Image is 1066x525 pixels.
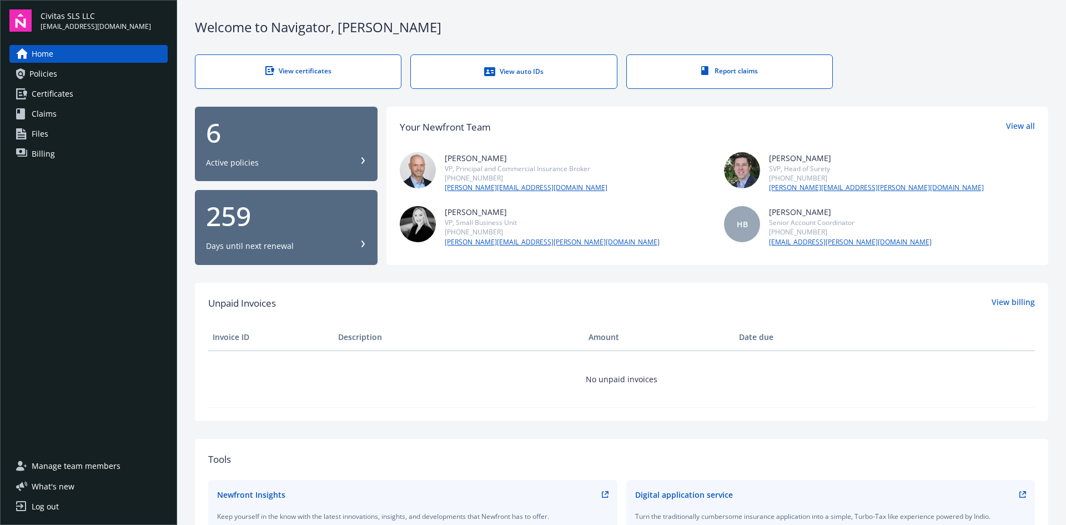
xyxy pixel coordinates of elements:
[206,241,294,252] div: Days until next renewal
[769,206,932,218] div: [PERSON_NAME]
[208,452,1035,467] div: Tools
[208,324,334,351] th: Invoice ID
[410,54,617,89] a: View auto IDs
[206,203,366,229] div: 259
[32,45,53,63] span: Home
[32,105,57,123] span: Claims
[206,157,259,168] div: Active policies
[32,145,55,163] span: Billing
[400,206,436,242] img: photo
[445,152,607,164] div: [PERSON_NAME]
[9,145,168,163] a: Billing
[433,66,594,77] div: View auto IDs
[626,54,833,89] a: Report claims
[29,65,57,83] span: Policies
[32,85,73,103] span: Certificates
[217,512,609,521] div: Keep yourself in the know with the latest innovations, insights, and developments that Newfront h...
[635,489,733,501] div: Digital application service
[195,190,378,265] button: 259Days until next renewal
[32,498,59,516] div: Log out
[9,481,92,492] button: What's new
[769,164,984,173] div: SVP, Head of Surety
[445,227,660,237] div: [PHONE_NUMBER]
[769,237,932,247] a: [EMAIL_ADDRESS][PERSON_NAME][DOMAIN_NAME]
[445,237,660,247] a: [PERSON_NAME][EMAIL_ADDRESS][PERSON_NAME][DOMAIN_NAME]
[769,173,984,183] div: [PHONE_NUMBER]
[584,324,735,351] th: Amount
[32,457,120,475] span: Manage team members
[445,206,660,218] div: [PERSON_NAME]
[735,324,860,351] th: Date due
[9,45,168,63] a: Home
[635,512,1027,521] div: Turn the traditionally cumbersome insurance application into a simple, Turbo-Tax like experience ...
[400,120,491,134] div: Your Newfront Team
[218,66,379,76] div: View certificates
[724,152,760,188] img: photo
[41,9,168,32] button: Civitas SLS LLC[EMAIL_ADDRESS][DOMAIN_NAME]
[1006,120,1035,134] a: View all
[208,296,276,311] span: Unpaid Invoices
[445,164,607,173] div: VP, Principal and Commercial Insurance Broker
[445,218,660,227] div: VP, Small Business Unit
[9,457,168,475] a: Manage team members
[195,18,1048,37] div: Welcome to Navigator , [PERSON_NAME]
[9,85,168,103] a: Certificates
[649,66,810,76] div: Report claims
[32,125,48,143] span: Files
[9,9,32,32] img: navigator-logo.svg
[769,218,932,227] div: Senior Account Coordinator
[32,481,74,492] span: What ' s new
[769,183,984,193] a: [PERSON_NAME][EMAIL_ADDRESS][PERSON_NAME][DOMAIN_NAME]
[769,227,932,237] div: [PHONE_NUMBER]
[992,296,1035,311] a: View billing
[737,218,748,230] span: HB
[334,324,584,351] th: Description
[208,351,1035,407] td: No unpaid invoices
[445,173,607,183] div: [PHONE_NUMBER]
[9,105,168,123] a: Claims
[217,489,285,501] div: Newfront Insights
[41,10,151,22] span: Civitas SLS LLC
[400,152,436,188] img: photo
[9,125,168,143] a: Files
[195,107,378,182] button: 6Active policies
[769,152,984,164] div: [PERSON_NAME]
[41,22,151,32] span: [EMAIL_ADDRESS][DOMAIN_NAME]
[195,54,401,89] a: View certificates
[445,183,607,193] a: [PERSON_NAME][EMAIL_ADDRESS][DOMAIN_NAME]
[206,119,366,146] div: 6
[9,65,168,83] a: Policies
